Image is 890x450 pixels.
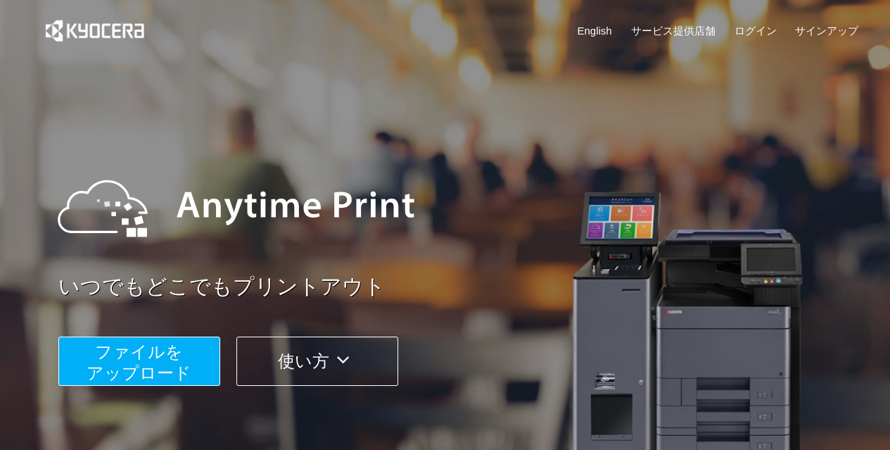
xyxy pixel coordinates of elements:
a: サインアップ [795,23,858,38]
a: いつでもどこでもプリントアウト [58,272,867,302]
a: サービス提供店舗 [631,23,716,38]
a: English [578,23,612,38]
button: ファイルを​​アップロード [58,337,220,386]
button: 使い方 [236,337,398,386]
a: ログイン [735,23,777,38]
span: ファイルを ​​アップロード [87,342,191,382]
